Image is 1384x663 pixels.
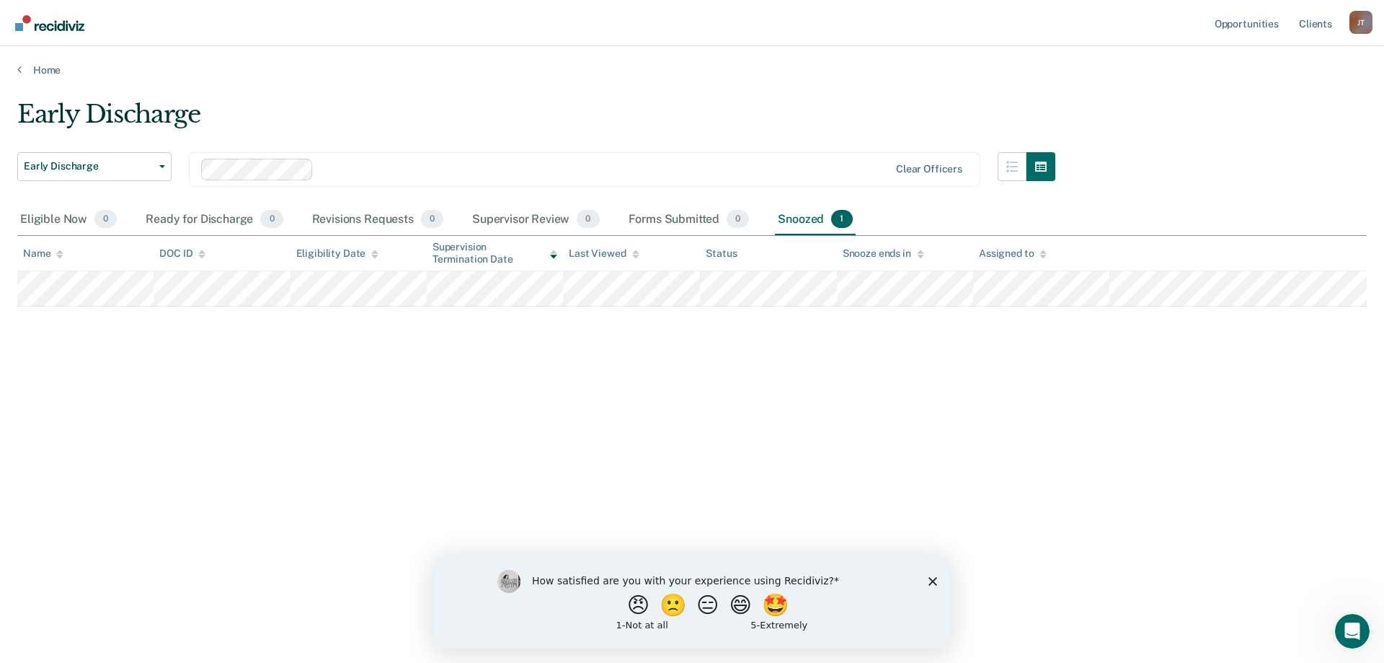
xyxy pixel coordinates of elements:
[831,210,852,229] span: 1
[15,15,84,31] img: Recidiviz
[626,204,753,236] div: Forms Submitted0
[843,247,924,260] div: Snooze ends in
[260,210,283,229] span: 0
[296,247,379,260] div: Eligibility Date
[17,152,172,181] button: Early Discharge
[17,100,1055,141] div: Early Discharge
[94,210,117,229] span: 0
[159,247,205,260] div: DOC ID
[469,204,603,236] div: Supervisor Review0
[17,63,1367,76] a: Home
[979,247,1047,260] div: Assigned to
[432,241,557,265] div: Supervision Termination Date
[577,210,599,229] span: 0
[1335,614,1370,649] iframe: Intercom live chat
[23,247,63,260] div: Name
[896,163,962,175] div: Clear officers
[1349,11,1372,34] div: J T
[706,247,737,260] div: Status
[434,556,950,649] iframe: Survey by Kim from Recidiviz
[569,247,639,260] div: Last Viewed
[775,204,855,236] div: Snoozed1
[727,210,749,229] span: 0
[309,204,446,236] div: Revisions Requests0
[1349,11,1372,34] button: Profile dropdown button
[143,204,285,236] div: Ready for Discharge0
[421,210,443,229] span: 0
[17,204,120,236] div: Eligible Now0
[24,160,154,172] span: Early Discharge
